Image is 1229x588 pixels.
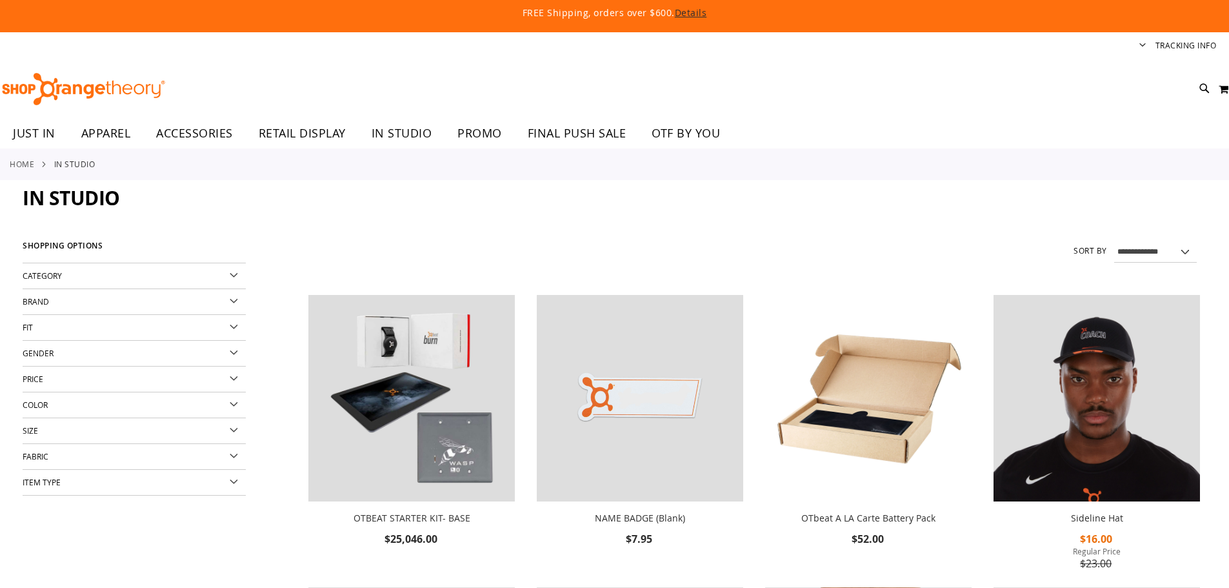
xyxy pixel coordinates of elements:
[801,512,935,524] a: OTbeat A LA Carte Battery Pack
[23,425,38,436] span: Size
[308,295,515,502] img: OTBEAT STARTER KIT- BASE
[23,236,246,263] strong: Shopping Options
[994,295,1200,504] a: Sideline Hat primary image
[759,289,978,581] div: product
[765,295,972,502] img: Product image for OTbeat A LA Carte Battery Pack
[445,119,515,148] a: PROMO
[994,546,1200,556] span: Regular Price
[246,119,359,148] a: RETAIL DISPLAY
[994,295,1200,502] img: Sideline Hat primary image
[595,512,685,524] a: NAME BADGE (Blank)
[765,295,972,504] a: Product image for OTbeat A LA Carte Battery Pack
[372,119,432,148] span: IN STUDIO
[1139,40,1146,52] button: Account menu
[528,119,626,148] span: FINAL PUSH SALE
[530,289,750,581] div: product
[23,185,120,211] span: IN STUDIO
[156,119,233,148] span: ACCESSORIES
[23,322,33,332] span: Fit
[385,532,439,546] span: $25,046.00
[23,477,61,487] span: Item Type
[23,400,48,410] span: Color
[143,119,246,148] a: ACCESSORIES
[1071,512,1123,524] a: Sideline Hat
[23,270,62,281] span: Category
[23,374,43,384] span: Price
[23,418,246,444] div: Size
[23,451,48,461] span: Fabric
[1080,556,1114,571] span: $23.00
[54,158,95,170] strong: IN STUDIO
[23,444,246,470] div: Fabric
[537,295,743,504] a: NAME BADGE (Blank)
[23,367,246,392] div: Price
[457,119,502,148] span: PROMO
[23,289,246,315] div: Brand
[1080,532,1114,546] span: $16.00
[515,119,639,148] a: FINAL PUSH SALE
[23,348,54,358] span: Gender
[81,119,131,148] span: APPAREL
[23,263,246,289] div: Category
[13,119,55,148] span: JUST IN
[259,119,346,148] span: RETAIL DISPLAY
[1074,245,1107,256] label: Sort By
[652,119,720,148] span: OTF BY YOU
[537,295,743,502] img: NAME BADGE (Blank)
[68,119,144,148] a: APPAREL
[626,532,654,546] span: $7.95
[302,289,521,581] div: product
[359,119,445,148] a: IN STUDIO
[675,6,707,19] a: Details
[23,296,49,307] span: Brand
[23,341,246,367] div: Gender
[639,119,733,148] a: OTF BY YOU
[1155,40,1217,51] a: Tracking Info
[852,532,886,546] span: $52.00
[23,392,246,418] div: Color
[10,158,34,170] a: Home
[23,315,246,341] div: Fit
[23,470,246,496] div: Item Type
[354,512,470,524] a: OTBEAT STARTER KIT- BASE
[228,6,1002,19] p: FREE Shipping, orders over $600.
[308,295,515,504] a: OTBEAT STARTER KIT- BASE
